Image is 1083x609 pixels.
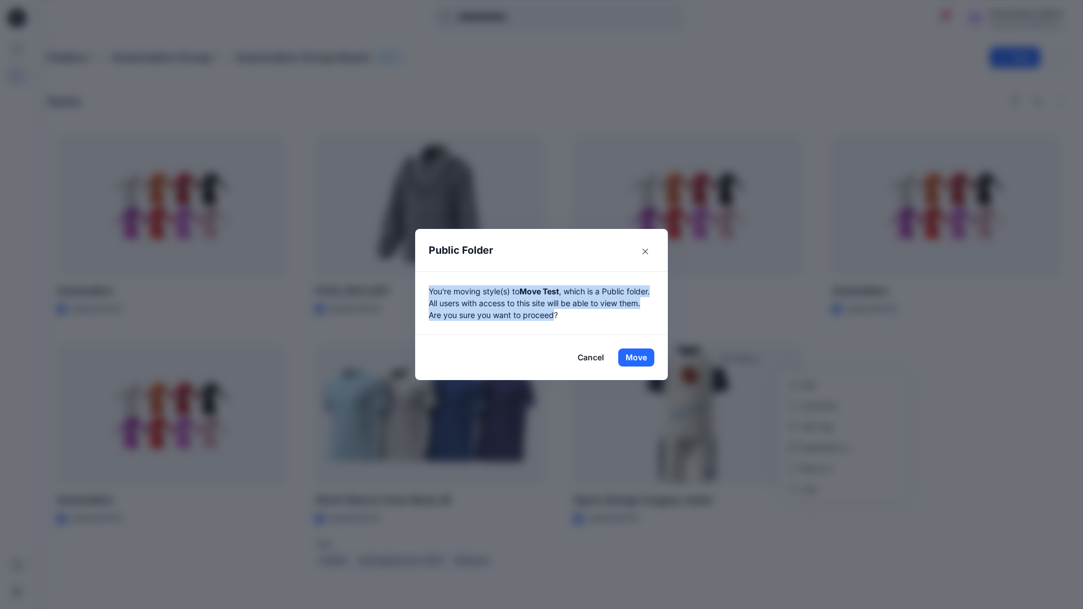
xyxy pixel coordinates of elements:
[429,285,654,321] p: You're moving style(s) to , which is a Public folder. All users with access to this site will be ...
[415,229,655,271] header: Public Folder
[520,286,559,296] strong: Move Test
[570,348,611,367] button: Cancel
[618,348,654,367] button: Move
[636,242,654,261] button: Close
